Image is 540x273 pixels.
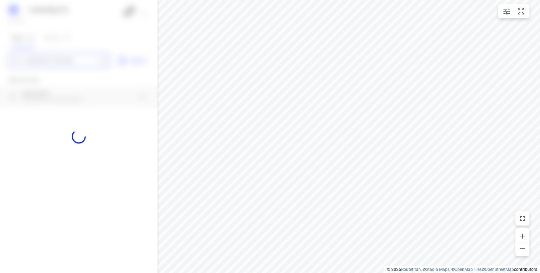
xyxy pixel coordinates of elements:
a: Stadia Maps [426,267,450,272]
button: Fit zoom [514,4,528,18]
div: small contained button group [498,4,529,18]
a: Routetitan [401,267,421,272]
a: OpenMapTiles [455,267,482,272]
button: Map settings [500,4,514,18]
li: © 2025 , © , © © contributors [387,267,537,272]
a: OpenStreetMap [485,267,514,272]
